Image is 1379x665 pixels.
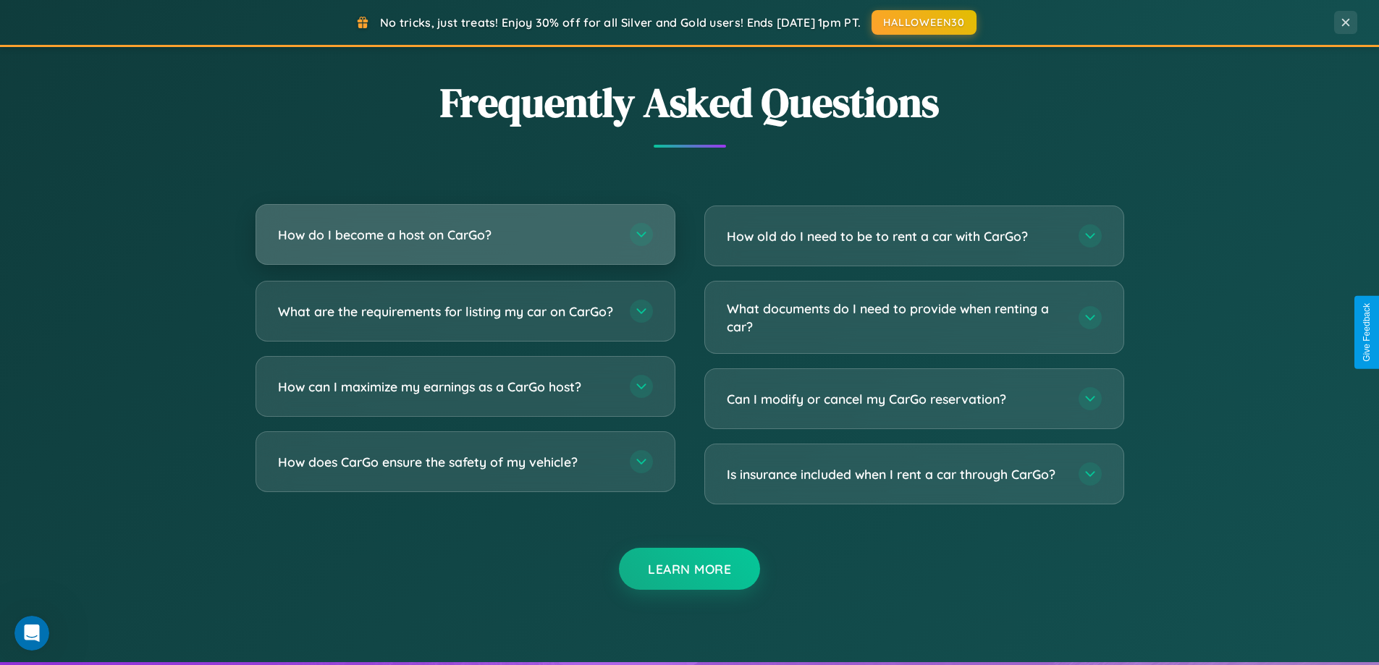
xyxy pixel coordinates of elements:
h2: Frequently Asked Questions [256,75,1124,130]
h3: How can I maximize my earnings as a CarGo host? [278,378,615,396]
h3: Can I modify or cancel my CarGo reservation? [727,390,1064,408]
h3: Is insurance included when I rent a car through CarGo? [727,465,1064,483]
h3: What documents do I need to provide when renting a car? [727,300,1064,335]
h3: What are the requirements for listing my car on CarGo? [278,302,615,321]
span: No tricks, just treats! Enjoy 30% off for all Silver and Gold users! Ends [DATE] 1pm PT. [380,15,861,30]
h3: How old do I need to be to rent a car with CarGo? [727,227,1064,245]
h3: How does CarGo ensure the safety of my vehicle? [278,453,615,471]
button: Learn More [619,548,760,590]
div: Give Feedback [1362,303,1372,362]
button: HALLOWEEN30 [872,10,977,35]
h3: How do I become a host on CarGo? [278,226,615,244]
iframe: Intercom live chat [14,616,49,651]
